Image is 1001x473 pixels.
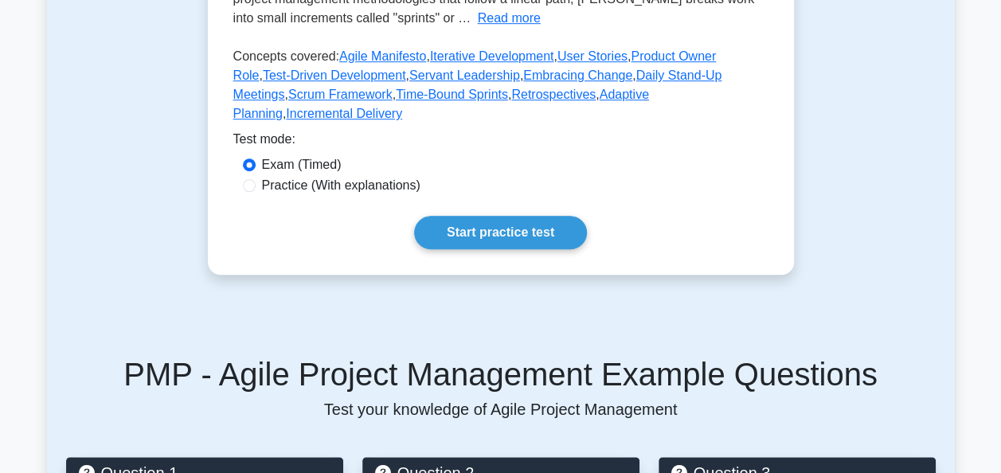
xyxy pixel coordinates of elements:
a: Iterative Development [430,49,554,63]
a: Time-Bound Sprints [396,88,508,101]
button: Read more [478,9,541,28]
label: Exam (Timed) [262,155,342,174]
a: Agile Manifesto [339,49,426,63]
a: Incremental Delivery [286,107,402,120]
p: Test your knowledge of Agile Project Management [66,400,936,419]
a: Start practice test [414,216,587,249]
label: Practice (With explanations) [262,176,420,195]
a: Embracing Change [523,68,632,82]
a: Test-Driven Development [263,68,406,82]
a: Product Owner Role [233,49,717,82]
h5: PMP - Agile Project Management Example Questions [66,355,936,393]
a: User Stories [557,49,628,63]
a: Scrum Framework [288,88,393,101]
p: Concepts covered: , , , , , , , , , , , , [233,47,768,130]
div: Test mode: [233,130,768,155]
a: Daily Stand-Up Meetings [233,68,722,101]
a: Retrospectives [511,88,596,101]
a: Servant Leadership [409,68,520,82]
